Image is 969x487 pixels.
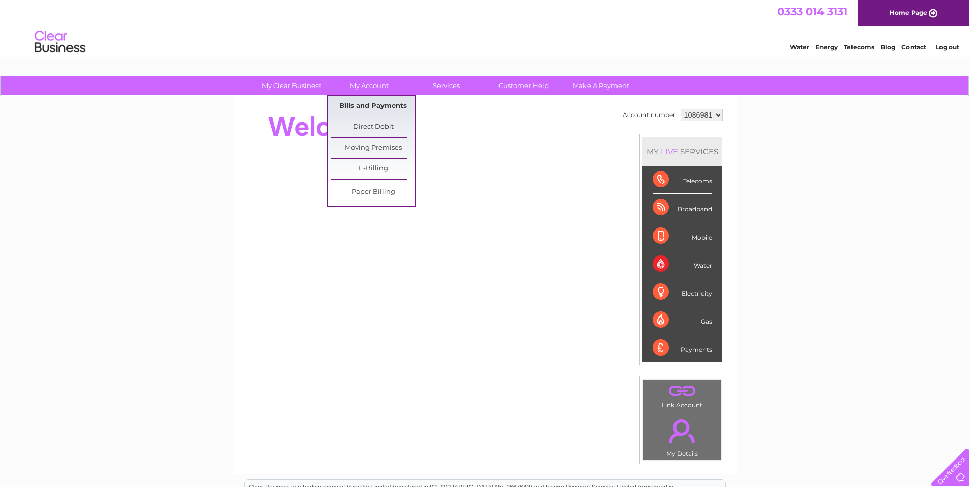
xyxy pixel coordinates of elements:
[653,166,712,194] div: Telecoms
[653,278,712,306] div: Electricity
[659,147,680,156] div: LIVE
[935,43,959,51] a: Log out
[653,222,712,250] div: Mobile
[777,5,847,18] a: 0333 014 3131
[653,250,712,278] div: Water
[653,334,712,362] div: Payments
[245,6,725,49] div: Clear Business is a trading name of Verastar Limited (registered in [GEOGRAPHIC_DATA] No. 3667643...
[404,76,488,95] a: Services
[790,43,809,51] a: Water
[642,137,722,166] div: MY SERVICES
[880,43,895,51] a: Blog
[331,138,415,158] a: Moving Premises
[844,43,874,51] a: Telecoms
[331,159,415,179] a: E-Billing
[331,96,415,117] a: Bills and Payments
[34,26,86,58] img: logo.png
[482,76,566,95] a: Customer Help
[327,76,411,95] a: My Account
[620,106,678,124] td: Account number
[331,117,415,137] a: Direct Debit
[331,182,415,203] a: Paper Billing
[643,411,722,461] td: My Details
[815,43,838,51] a: Energy
[646,413,719,449] a: .
[653,194,712,222] div: Broadband
[653,306,712,334] div: Gas
[646,382,719,400] a: .
[901,43,926,51] a: Contact
[643,379,722,411] td: Link Account
[250,76,334,95] a: My Clear Business
[559,76,643,95] a: Make A Payment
